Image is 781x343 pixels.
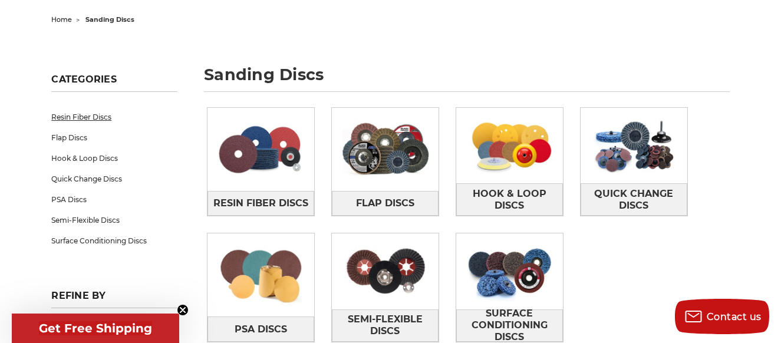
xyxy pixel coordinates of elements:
[51,230,177,251] a: Surface Conditioning Discs
[707,311,762,322] span: Contact us
[51,148,177,169] a: Hook & Loop Discs
[332,191,439,216] a: Flap Discs
[332,233,439,309] img: Semi-Flexible Discs
[581,183,687,216] a: Quick Change Discs
[51,169,177,189] a: Quick Change Discs
[207,238,314,313] img: PSA Discs
[12,314,179,343] div: Get Free ShippingClose teaser
[332,309,439,342] a: Semi-Flexible Discs
[51,74,177,92] h5: Categories
[204,67,730,92] h1: sanding discs
[456,183,563,216] a: Hook & Loop Discs
[207,316,314,342] a: PSA Discs
[457,184,562,216] span: Hook & Loop Discs
[39,321,152,335] span: Get Free Shipping
[51,127,177,148] a: Flap Discs
[51,290,177,308] h5: Refine by
[51,210,177,230] a: Semi-Flexible Discs
[581,108,687,183] img: Quick Change Discs
[332,111,439,187] img: Flap Discs
[51,15,72,24] a: home
[51,189,177,210] a: PSA Discs
[177,304,189,316] button: Close teaser
[581,184,687,216] span: Quick Change Discs
[332,309,438,341] span: Semi-Flexible Discs
[85,15,134,24] span: sanding discs
[207,191,314,216] a: Resin Fiber Discs
[235,319,287,339] span: PSA Discs
[456,309,563,342] a: Surface Conditioning Discs
[456,108,563,183] img: Hook & Loop Discs
[456,233,563,309] img: Surface Conditioning Discs
[51,107,177,127] a: Resin Fiber Discs
[675,299,769,334] button: Contact us
[213,193,308,213] span: Resin Fiber Discs
[356,193,414,213] span: Flap Discs
[207,111,314,187] img: Resin Fiber Discs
